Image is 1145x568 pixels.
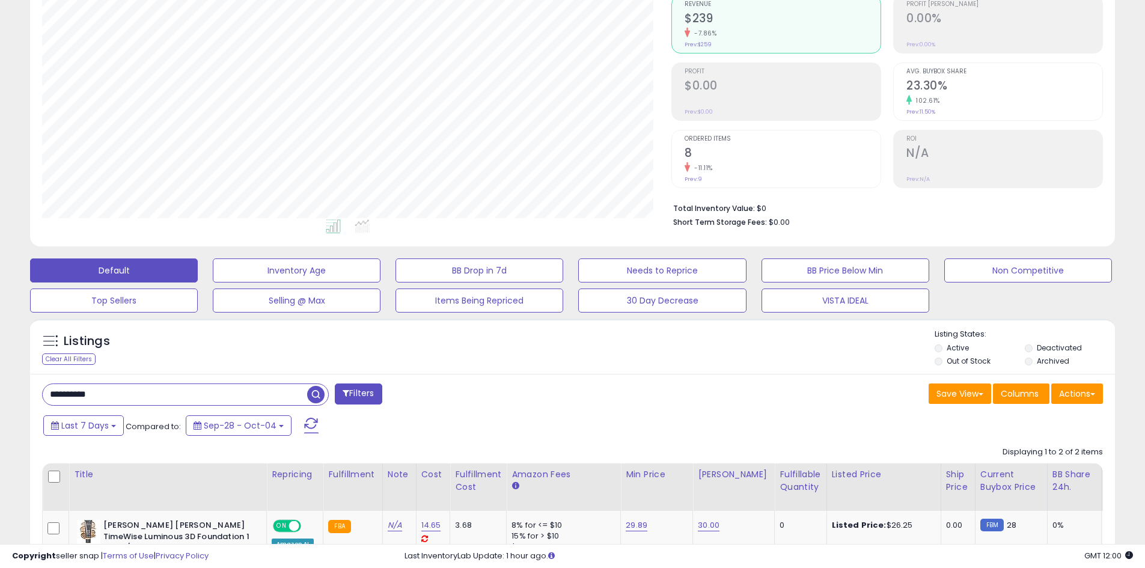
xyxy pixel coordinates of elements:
[906,11,1102,28] h2: 0.00%
[299,521,319,531] span: OFF
[578,258,746,282] button: Needs to Reprice
[77,520,100,544] img: 41TBPoUErRL._SL40_.jpg
[103,520,249,557] b: [PERSON_NAME] [PERSON_NAME] TimeWise Luminous 3D Foundation 1 Fl oz. / 30 ml - Ivory N 160
[511,531,611,542] div: 15% for > $10
[395,258,563,282] button: BB Drop in 7d
[832,519,887,531] b: Listed Price:
[511,468,615,481] div: Amazon Fees
[780,520,817,531] div: 0
[698,519,719,531] a: 30.00
[30,289,198,313] button: Top Sellers
[511,481,519,492] small: Amazon Fees.
[421,468,445,481] div: Cost
[74,468,261,481] div: Title
[455,520,497,531] div: 3.68
[980,519,1004,531] small: FBM
[328,468,377,481] div: Fulfillment
[272,468,318,481] div: Repricing
[213,289,380,313] button: Selling @ Max
[906,176,930,183] small: Prev: N/A
[204,420,276,432] span: Sep-28 - Oct-04
[906,108,935,115] small: Prev: 11.50%
[12,551,209,562] div: seller snap | |
[1052,468,1096,493] div: BB Share 24h.
[156,550,209,561] a: Privacy Policy
[1084,550,1133,561] span: 2025-10-13 12:00 GMT
[328,520,350,533] small: FBA
[1037,343,1082,353] label: Deactivated
[685,108,713,115] small: Prev: $0.00
[103,550,154,561] a: Terms of Use
[946,468,970,493] div: Ship Price
[1037,356,1069,366] label: Archived
[388,519,402,531] a: N/A
[126,421,181,432] span: Compared to:
[626,519,647,531] a: 29.89
[685,11,881,28] h2: $239
[946,520,966,531] div: 0.00
[906,1,1102,8] span: Profit [PERSON_NAME]
[673,203,755,213] b: Total Inventory Value:
[213,258,380,282] button: Inventory Age
[780,468,821,493] div: Fulfillable Quantity
[906,41,935,48] small: Prev: 0.00%
[626,468,688,481] div: Min Price
[912,96,940,105] small: 102.61%
[1001,388,1039,400] span: Columns
[43,415,124,436] button: Last 7 Days
[769,216,790,228] span: $0.00
[30,258,198,282] button: Default
[685,41,712,48] small: Prev: $259
[832,468,936,481] div: Listed Price
[511,520,611,531] div: 8% for <= $10
[980,468,1042,493] div: Current Buybox Price
[832,520,932,531] div: $26.25
[685,146,881,162] h2: 8
[685,79,881,95] h2: $0.00
[335,383,382,405] button: Filters
[947,356,991,366] label: Out of Stock
[1051,383,1103,404] button: Actions
[455,468,501,493] div: Fulfillment Cost
[395,289,563,313] button: Items Being Repriced
[906,146,1102,162] h2: N/A
[906,136,1102,142] span: ROI
[762,258,929,282] button: BB Price Below Min
[698,468,769,481] div: [PERSON_NAME]
[1003,447,1103,458] div: Displaying 1 to 2 of 2 items
[1007,519,1016,531] span: 28
[421,519,441,531] a: 14.65
[906,79,1102,95] h2: 23.30%
[685,1,881,8] span: Revenue
[388,468,411,481] div: Note
[61,420,109,432] span: Last 7 Days
[578,289,746,313] button: 30 Day Decrease
[993,383,1049,404] button: Columns
[673,200,1094,215] li: $0
[690,163,713,173] small: -11.11%
[929,383,991,404] button: Save View
[762,289,929,313] button: VISTA IDEAL
[673,217,767,227] b: Short Term Storage Fees:
[42,353,96,365] div: Clear All Filters
[947,343,969,353] label: Active
[906,69,1102,75] span: Avg. Buybox Share
[944,258,1112,282] button: Non Competitive
[685,176,702,183] small: Prev: 9
[274,521,289,531] span: ON
[935,329,1115,340] p: Listing States:
[685,69,881,75] span: Profit
[405,551,1133,562] div: Last InventoryLab Update: 1 hour ago.
[186,415,292,436] button: Sep-28 - Oct-04
[64,333,110,350] h5: Listings
[12,550,56,561] strong: Copyright
[690,29,716,38] small: -7.86%
[685,136,881,142] span: Ordered Items
[1052,520,1092,531] div: 0%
